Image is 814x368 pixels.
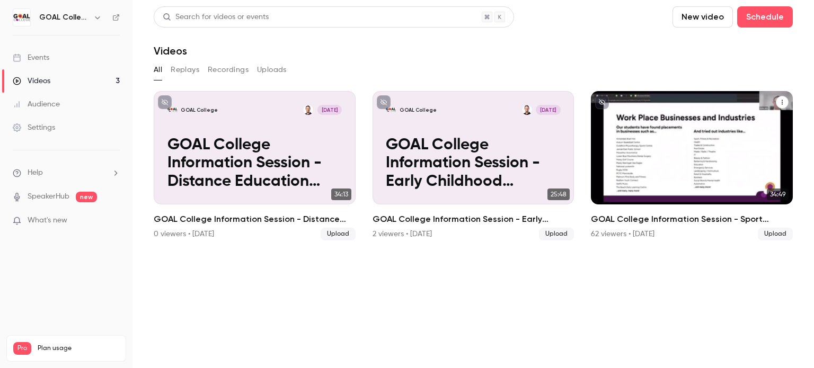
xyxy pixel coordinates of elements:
h1: Videos [154,44,187,57]
div: Videos [13,76,50,86]
p: GOAL College Information Session - Distance Education Classes [167,136,342,191]
span: 34:13 [331,189,351,200]
span: Pro [13,342,31,355]
a: GOAL College Information Session - Distance Education ClassesGOAL CollegeBrad Chitty[DATE]GOAL Co... [154,91,356,240]
li: help-dropdown-opener [13,167,120,178]
section: Videos [154,6,793,362]
img: GOAL College Information Session - Distance Education Classes [167,105,178,115]
img: Brad Chitty [522,105,532,115]
span: Upload [539,228,574,240]
span: Upload [758,228,793,240]
button: Replays [171,61,199,78]
span: 34:49 [767,189,789,200]
span: Plan usage [38,344,119,353]
p: GOAL College Information Session - Early Childhood Classes [386,136,560,191]
div: Audience [13,99,60,110]
h6: GOAL College [39,12,89,23]
img: Brad Chitty [303,105,313,115]
h2: GOAL College Information Session - Distance Education Classes [154,213,356,226]
li: GOAL College Information Session - Early Childhood Classes [373,91,574,240]
button: unpublished [158,95,172,109]
ul: Videos [154,91,793,240]
span: What's new [28,215,67,226]
span: [DATE] [536,105,560,115]
button: Uploads [257,61,287,78]
span: Upload [321,228,356,240]
button: Recordings [208,61,249,78]
span: [DATE] [317,105,342,115]
button: unpublished [377,95,391,109]
a: GOAL College Information Session - Early Childhood ClassesGOAL CollegeBrad Chitty[DATE]GOAL Colle... [373,91,574,240]
div: Events [13,52,49,63]
p: GOAL College [181,106,218,113]
li: GOAL College Information Session - Distance Education Classes [154,91,356,240]
div: 0 viewers • [DATE] [154,229,214,239]
div: 62 viewers • [DATE] [591,229,654,239]
img: GOAL College Information Session - Early Childhood Classes [386,105,396,115]
li: GOAL College Information Session - Sport Classes [591,91,793,240]
h2: GOAL College Information Session - Sport Classes [591,213,793,226]
p: GOAL College [400,106,437,113]
span: Help [28,167,43,178]
button: Schedule [737,6,793,28]
button: unpublished [595,95,609,109]
div: Search for videos or events [163,12,269,23]
button: New video [673,6,733,28]
div: Settings [13,122,55,133]
span: 25:48 [547,189,570,200]
iframe: Noticeable Trigger [107,216,120,226]
img: GOAL College [13,9,30,26]
button: All [154,61,162,78]
div: 2 viewers • [DATE] [373,229,432,239]
a: SpeakerHub [28,191,69,202]
a: 34:49GOAL College Information Session - Sport Classes62 viewers • [DATE]Upload [591,91,793,240]
h2: GOAL College Information Session - Early Childhood Classes [373,213,574,226]
span: new [76,192,97,202]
